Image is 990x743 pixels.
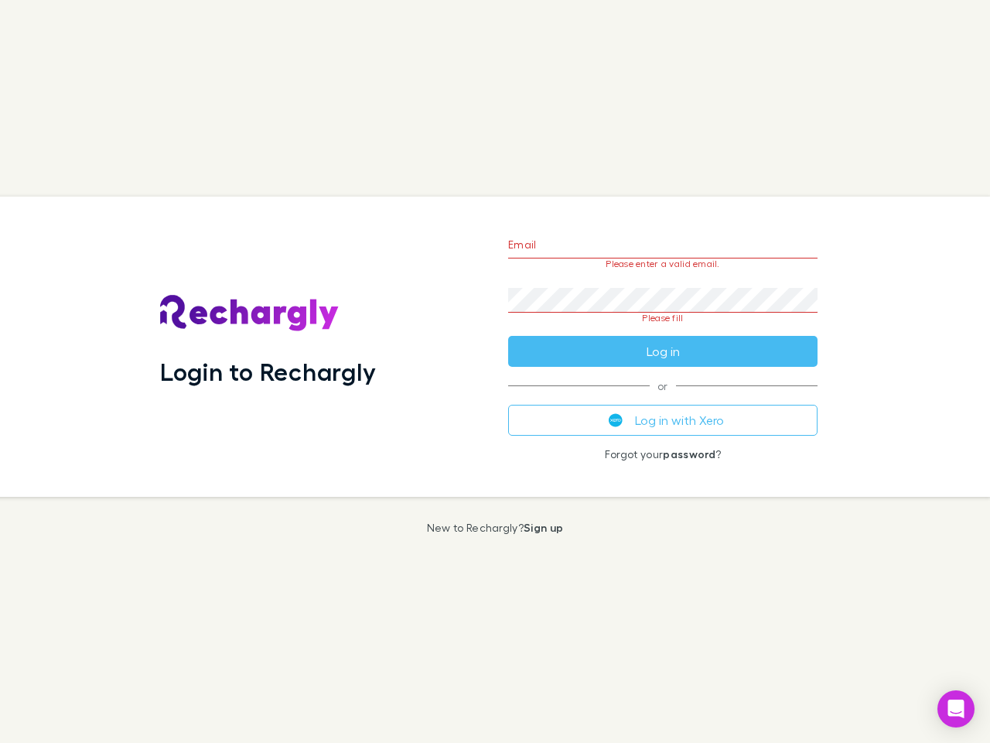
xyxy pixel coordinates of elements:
button: Log in [508,336,818,367]
p: Please fill [508,313,818,324]
p: Forgot your ? [508,448,818,461]
a: Sign up [524,521,563,534]
span: or [508,385,818,386]
div: Open Intercom Messenger [937,690,975,728]
a: password [663,447,715,461]
img: Rechargly's Logo [160,295,340,332]
h1: Login to Rechargly [160,357,376,386]
button: Log in with Xero [508,405,818,436]
img: Xero's logo [609,413,623,427]
p: Please enter a valid email. [508,259,818,269]
p: New to Rechargly? [427,522,564,534]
